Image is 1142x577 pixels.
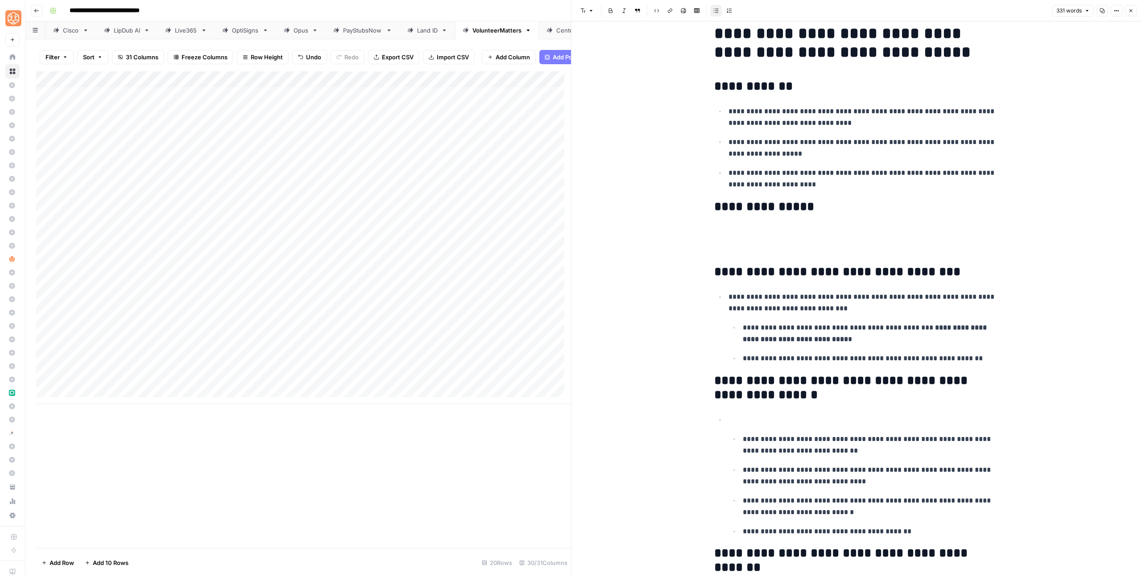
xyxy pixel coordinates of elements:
span: Undo [306,53,321,62]
span: Redo [344,53,359,62]
button: Filter [40,50,74,64]
span: Sort [83,53,95,62]
div: VolunteerMatters [472,26,521,35]
a: Settings [5,508,20,523]
button: Workspace: SimpleTiger [5,7,20,29]
button: Sort [77,50,108,64]
button: Undo [292,50,327,64]
button: Export CSV [368,50,419,64]
button: Add Column [482,50,536,64]
div: Live365 [175,26,197,35]
button: Add Power Agent [539,50,607,64]
span: Freeze Columns [182,53,228,62]
a: Cisco [46,21,96,39]
button: Import CSV [423,50,475,64]
span: Add Row [50,558,74,567]
span: Import CSV [437,53,469,62]
button: Row Height [237,50,289,64]
button: Redo [331,50,364,64]
div: 20 Rows [478,556,516,570]
a: OptiSigns [215,21,276,39]
img: SimpleTiger Logo [5,10,21,26]
span: Export CSV [382,53,414,62]
a: Live365 [157,21,215,39]
a: Land ID [400,21,455,39]
div: 30/31 Columns [516,556,571,570]
button: Add 10 Rows [79,556,134,570]
button: 31 Columns [112,50,164,64]
button: Add Row [36,556,79,570]
a: LipDub AI [96,21,157,39]
span: Row Height [251,53,283,62]
img: lw7c1zkxykwl1f536rfloyrjtby8 [9,390,15,396]
span: Add 10 Rows [93,558,128,567]
span: Add Power Agent [553,53,601,62]
div: LipDub AI [114,26,140,35]
img: hlg0wqi1id4i6sbxkcpd2tyblcaw [9,256,15,262]
img: l4fhhv1wydngfjbdt7cv1fhbfkxb [9,430,15,436]
a: Usage [5,494,20,508]
div: PayStubsNow [343,26,382,35]
div: Centerbase [556,26,589,35]
a: VolunteerMatters [455,21,539,39]
div: Opus [294,26,308,35]
div: OptiSigns [232,26,259,35]
a: PayStubsNow [326,21,400,39]
a: Home [5,50,20,64]
div: Land ID [417,26,438,35]
span: Add Column [496,53,530,62]
span: 31 Columns [126,53,158,62]
span: 331 words [1056,7,1082,15]
button: 331 words [1052,5,1094,16]
a: Centerbase [539,21,607,39]
a: Opus [276,21,326,39]
button: Freeze Columns [168,50,233,64]
span: Filter [46,53,60,62]
a: Your Data [5,480,20,494]
a: Browse [5,64,20,78]
div: Cisco [63,26,79,35]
